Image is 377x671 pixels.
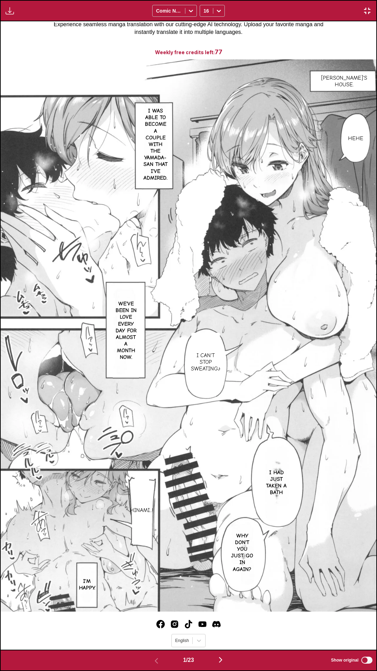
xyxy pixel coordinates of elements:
span: 1 / 23 [183,657,194,663]
p: I can't stop sweating♪ [190,351,222,374]
span: Show original [331,658,358,663]
p: I'm happy. [77,577,97,593]
p: Hinami...! [128,506,155,515]
img: Next page [216,656,225,664]
img: Previous page [152,657,161,665]
p: [PERSON_NAME]'s house. [315,73,374,89]
p: I was able to become a couple with the Yamada-san that i've admired. [142,106,169,183]
p: We've been in love every day for almost a month now. [113,299,139,362]
p: Why don't you just go in again? [228,531,256,574]
input: Show original [361,657,372,664]
p: Hehe [347,134,365,143]
p: I had just taken a bath [263,468,290,498]
img: Download translated images [6,7,14,15]
img: Manga Panel [1,59,376,612]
